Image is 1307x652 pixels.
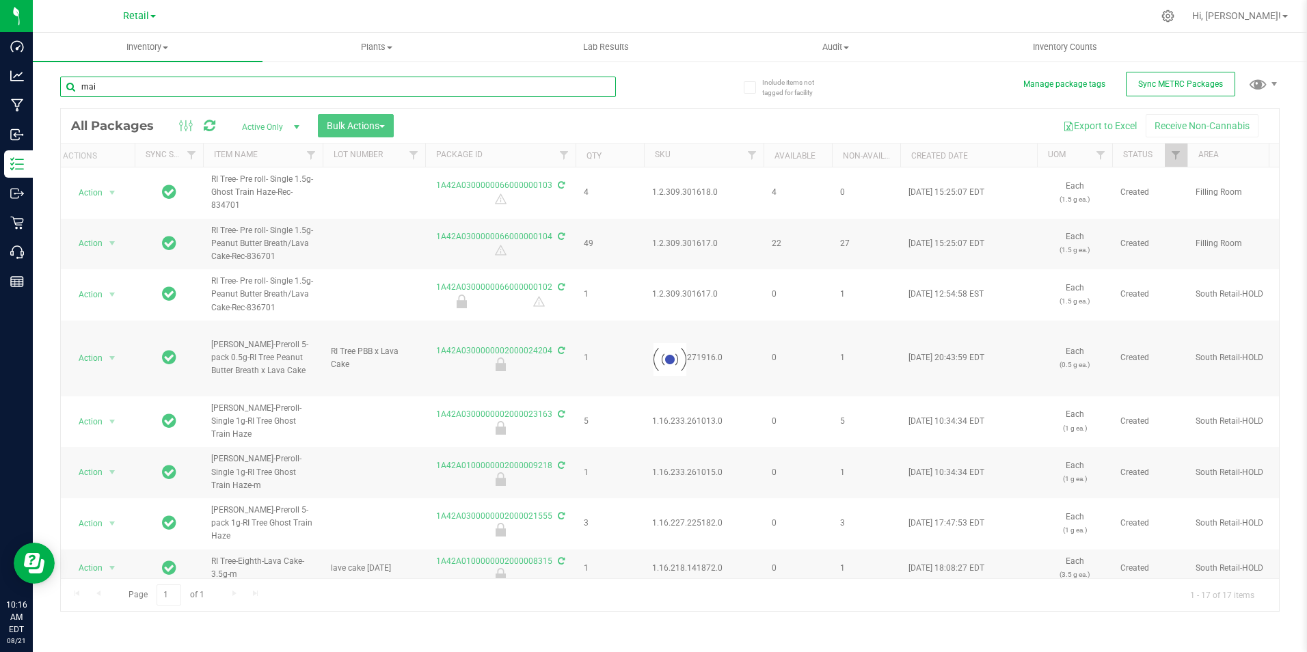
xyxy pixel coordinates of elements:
[10,275,24,288] inline-svg: Reports
[6,599,27,636] p: 10:16 AM EDT
[60,77,616,97] input: Search Package ID, Item Name, SKU, Lot or Part Number...
[10,40,24,53] inline-svg: Dashboard
[950,33,1180,62] a: Inventory Counts
[33,41,262,53] span: Inventory
[762,77,831,98] span: Include items not tagged for facility
[722,41,950,53] span: Audit
[10,245,24,259] inline-svg: Call Center
[1192,10,1281,21] span: Hi, [PERSON_NAME]!
[123,10,149,22] span: Retail
[10,157,24,171] inline-svg: Inventory
[33,33,262,62] a: Inventory
[1126,72,1235,96] button: Sync METRC Packages
[10,216,24,230] inline-svg: Retail
[491,33,721,62] a: Lab Results
[1014,41,1116,53] span: Inventory Counts
[262,33,492,62] a: Plants
[10,69,24,83] inline-svg: Analytics
[1023,79,1105,90] button: Manage package tags
[10,187,24,200] inline-svg: Outbound
[14,543,55,584] iframe: Resource center
[10,98,24,112] inline-svg: Manufacturing
[565,41,647,53] span: Lab Results
[1159,10,1176,23] div: Manage settings
[1138,79,1223,89] span: Sync METRC Packages
[6,636,27,646] p: 08/21
[263,41,491,53] span: Plants
[721,33,951,62] a: Audit
[10,128,24,141] inline-svg: Inbound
